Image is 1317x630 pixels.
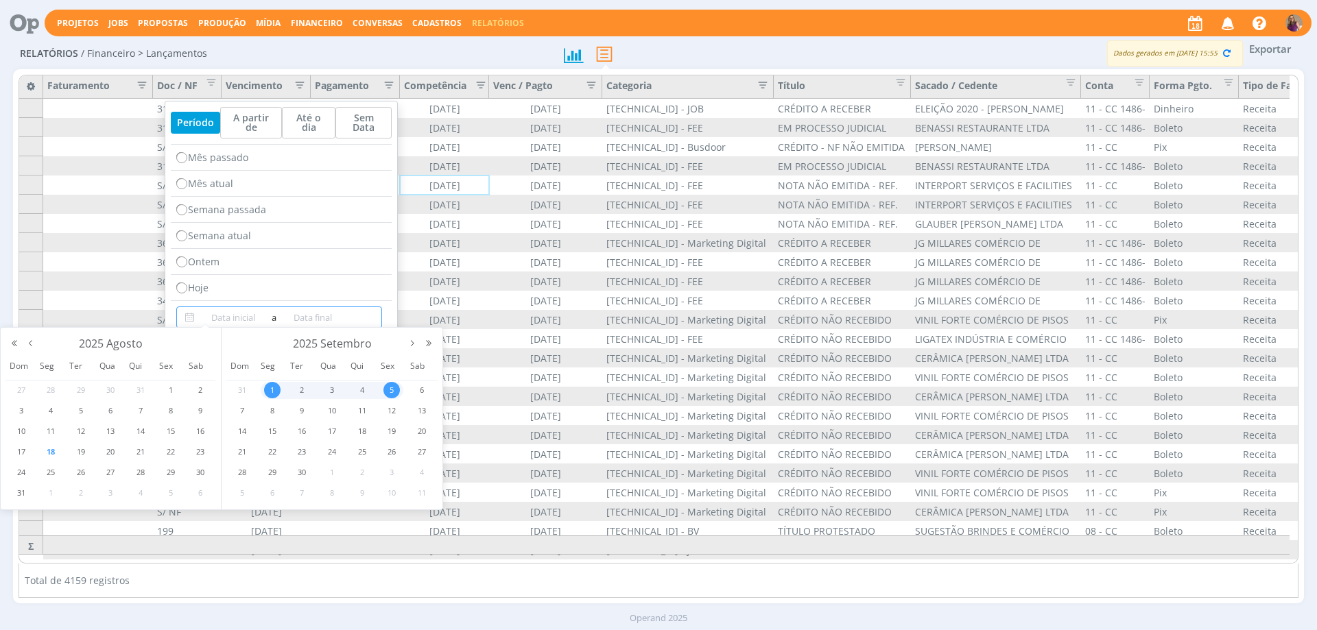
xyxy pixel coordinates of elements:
[66,352,96,380] th: Ter
[489,99,602,118] div: [DATE]
[602,425,774,444] div: [TECHNICAL_ID] - Marketing Digital
[489,329,602,348] div: [DATE]
[602,329,774,348] div: [TECHNICAL_ID] - FEE
[774,195,911,214] div: NOTA NÃO EMITIDA - REF. MÊS 06/2021
[412,17,462,29] span: Cadastros
[774,483,911,502] div: CRÉDITO NÃO RECEBIDO
[348,18,407,29] button: Conversas
[1126,78,1145,91] button: Editar filtro para Coluna Conta
[774,502,911,521] div: CRÉDITO NÃO RECEBIDO
[1150,175,1239,195] div: Boleto
[377,352,407,380] th: Sex
[493,78,597,97] div: Venc / Pagto
[1150,329,1239,348] div: Boleto
[1150,214,1239,233] div: Boleto
[1150,233,1239,252] div: Boleto
[489,271,602,291] div: [DATE]
[257,352,287,380] th: Seg
[153,252,222,271] div: 3624
[1150,367,1239,387] div: Boleto
[911,406,1081,425] div: VINIL FORTE COMÉRCIO DE PISOS VINÍLICOS LTDA
[602,463,774,483] div: [TECHNICAL_ID] - Marketing Digital
[774,329,911,348] div: CRÉDITO NÃO RECEBIDO
[774,463,911,483] div: CRÉDITO NÃO RECEBIDO
[1081,483,1150,502] div: 11 - CC 46458-5 - [GEOGRAPHIC_DATA]
[489,367,602,387] div: [DATE]
[1150,521,1239,540] div: Boleto
[911,387,1081,406] div: CERÂMICA [PERSON_NAME] LTDA
[53,18,103,29] button: Projetos
[911,367,1081,387] div: VINIL FORTE COMÉRCIO DE PISOS VINÍLICOS LTDA
[407,352,437,380] th: Sab
[282,107,335,138] button: Até o dia
[1150,483,1239,502] div: Pix
[774,118,911,137] div: EM PROCESSO JUDICIAL
[1081,425,1150,444] div: 11 - CC 46458-5 - [GEOGRAPHIC_DATA]
[602,214,774,233] div: [TECHNICAL_ID] - FEE
[222,559,311,579] div: [DATE]
[400,310,489,329] div: [DATE]
[153,175,222,195] div: S/ NF
[226,78,306,97] div: Vencimento
[602,444,774,463] div: [TECHNICAL_ID] - Marketing Digital
[489,387,602,406] div: [DATE]
[489,156,602,175] div: [DATE]
[1081,291,1150,310] div: 11 - CC 1486-9 - [GEOGRAPHIC_DATA]
[1081,502,1150,521] div: 11 - CC 46458-5 - [GEOGRAPHIC_DATA]
[1150,271,1239,291] div: Boleto
[911,444,1081,463] div: CERÂMICA [PERSON_NAME] LTDA
[222,521,311,540] div: [DATE]
[383,382,400,398] span: 5
[602,252,774,271] div: [TECHNICAL_ID] - FEE
[104,18,132,29] button: Jobs
[472,17,524,29] a: Relatórios
[220,107,282,138] button: A partir de
[414,382,430,398] span: 6
[400,348,489,367] div: [DATE]
[400,483,489,502] div: [DATE]
[911,502,1081,521] div: CERÂMICA [PERSON_NAME] LTDA
[153,156,222,175] div: 3158
[294,382,310,398] span: 2
[1081,329,1150,348] div: 11 - CC 1486-9 - [GEOGRAPHIC_DATA]
[400,406,489,425] div: [DATE]
[153,521,222,540] div: 199
[774,521,911,540] div: TÍTULO PROTESTADO
[1150,425,1239,444] div: Boleto
[73,382,89,398] span: 29
[1081,367,1150,387] div: 11 - CC 46458-5 - [GEOGRAPHIC_DATA]
[489,252,602,271] div: [DATE]
[1081,521,1150,540] div: 08 - CC 20531-9 - [GEOGRAPHIC_DATA]
[602,99,774,118] div: [TECHNICAL_ID] - JOB
[602,291,774,310] div: [TECHNICAL_ID] - FEE
[1215,78,1234,91] button: Editar filtro para Coluna Forma Pgto.
[153,502,222,521] div: S/ NF
[153,291,222,310] div: 3444
[171,249,392,275] div: Ontem
[36,352,67,380] th: Seg
[1150,99,1239,118] div: Dinheiro
[911,118,1081,137] div: BENASSI RESTAURANTE LTDA
[911,99,1081,118] div: ELEIÇÃO 2020 - [PERSON_NAME] PREFEITO
[347,352,377,380] th: Qui
[774,75,911,99] div: Título
[468,18,528,29] button: Relatórios
[171,171,392,197] div: Mês atual
[268,309,278,326] span: a
[1081,195,1150,214] div: 11 - CC 46458-5 - [GEOGRAPHIC_DATA]
[252,18,285,29] button: Mídia
[198,17,246,29] a: Produção
[602,137,774,156] div: [TECHNICAL_ID] - Busdoor
[489,502,602,521] div: [DATE]
[489,175,602,195] div: [DATE]
[171,223,392,249] div: Semana atual
[287,352,317,380] th: Ter
[57,17,99,29] a: Projetos
[911,252,1081,271] div: JG MILLARES COMÉRCIO DE FRUTAS LTDA.
[1081,214,1150,233] div: 11 - CC 46458-5 - [GEOGRAPHIC_DATA]
[911,291,1081,310] div: JG MILLARES COMÉRCIO DE FRUTAS LTDA.
[291,17,343,29] span: Financeiro
[774,99,911,118] div: CRÉDITO A RECEBER
[602,559,774,579] div: [TECHNICAL_ID] - JOB
[400,502,489,521] div: [DATE]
